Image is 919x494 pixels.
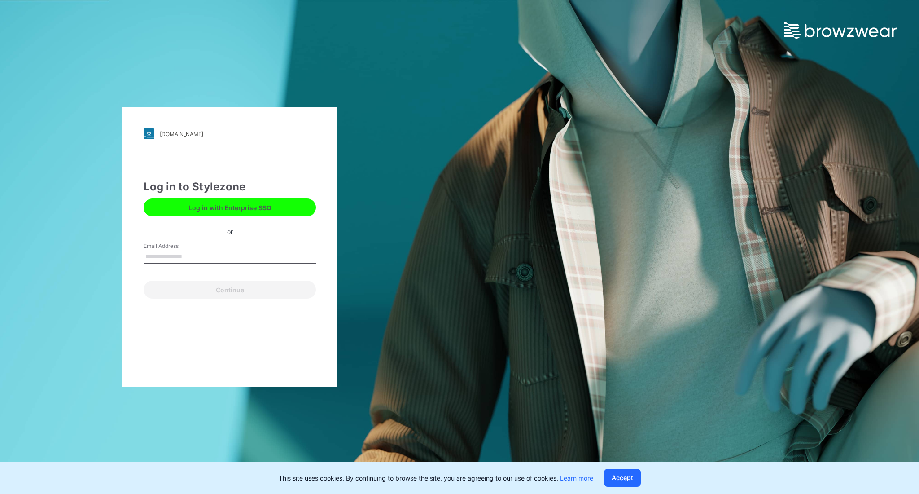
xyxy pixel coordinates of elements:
[144,128,154,139] img: stylezone-logo.562084cfcfab977791bfbf7441f1a819.svg
[144,179,316,195] div: Log in to Stylezone
[784,22,897,39] img: browzwear-logo.e42bd6dac1945053ebaf764b6aa21510.svg
[560,474,593,482] a: Learn more
[144,128,316,139] a: [DOMAIN_NAME]
[144,198,316,216] button: Log in with Enterprise SSO
[160,131,203,137] div: [DOMAIN_NAME]
[604,469,641,487] button: Accept
[220,226,240,236] div: or
[279,473,593,483] p: This site uses cookies. By continuing to browse the site, you are agreeing to our use of cookies.
[144,242,206,250] label: Email Address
